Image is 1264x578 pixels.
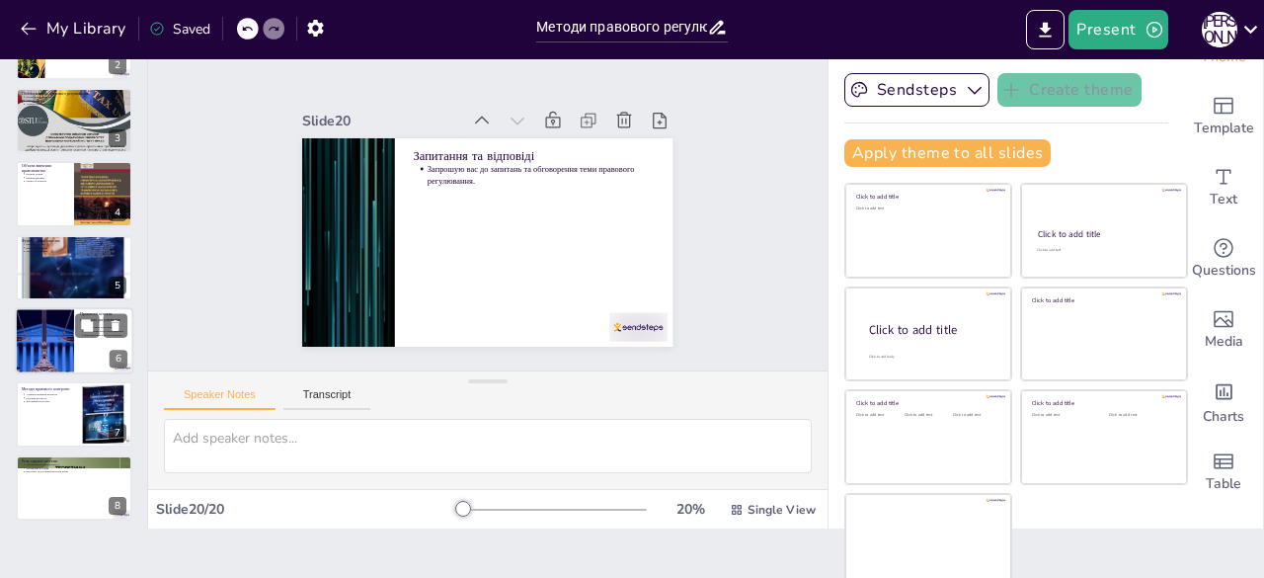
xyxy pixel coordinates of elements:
[16,88,132,153] div: https://cdn.sendsteps.com/images/logo/sendsteps_logo_white.pnghttps://cdn.sendsteps.com/images/lo...
[22,237,126,243] p: Функції правознавства
[109,497,126,515] div: 8
[15,307,133,374] div: https://cdn.sendsteps.com/images/logo/sendsteps_logo_white.pnghttps://cdn.sendsteps.com/images/lo...
[109,129,126,147] div: 3
[164,388,276,410] button: Speaker Notes
[905,413,933,418] span: Click to add text
[26,95,126,99] p: Нормативно-правові акти
[856,194,899,202] span: Click to add title
[1037,248,1061,253] span: Click to add text
[26,103,126,107] p: Адміністративні рішення
[156,500,457,519] div: Slide 20 / 20
[26,242,126,246] p: Правова охорона
[844,139,1051,167] button: Apply theme to all slides
[1184,437,1263,508] div: Add a table
[856,413,885,418] span: Click to add text
[22,386,74,392] p: Методи правового контролю
[104,313,127,337] button: Delete Slide
[1194,118,1254,139] span: Template
[1109,413,1138,418] span: Click to add text
[283,388,371,410] button: Transcript
[149,20,210,39] div: Saved
[1184,152,1263,223] div: Add text boxes
[1206,473,1241,495] span: Table
[536,13,706,41] input: Insert title
[1192,260,1256,282] span: Questions
[413,41,455,283] p: Запитання та відповіді
[109,424,126,442] div: 7
[22,91,126,97] p: Основи методів правового регулювання
[1032,413,1061,418] span: Click to add text
[109,277,126,294] div: 5
[997,73,1142,107] button: Create theme
[26,469,126,473] p: Контроль за дотриманням норм права
[1038,228,1101,240] span: Click to add title
[1184,366,1263,437] div: Add charts and graphs
[953,413,982,418] span: Click to add text
[856,206,885,211] span: Click to add text
[22,457,126,463] p: Роль судової системи
[667,500,714,519] div: 20 %
[85,326,128,330] p: Застосування норм права
[85,329,128,333] p: Аналіз правозастосовчої практики
[15,13,134,44] button: My Library
[1032,296,1074,304] span: Click to add title
[26,462,126,466] p: Забезпечення справедливості
[856,400,899,408] span: Click to add title
[85,333,128,337] p: Виклики правового регулювання
[1184,223,1263,294] div: Get real-time input from your audience
[26,466,126,470] p: Незалежність суддів
[1068,10,1167,49] button: Present
[26,393,74,397] p: Адміністративний контроль
[16,381,132,447] div: https://cdn.sendsteps.com/images/logo/sendsteps_logo_white.pnghttps://cdn.sendsteps.com/images/lo...
[869,354,895,359] span: Click to add body
[1210,189,1237,210] span: Text
[26,173,68,177] p: Правові норми
[109,204,126,221] div: 4
[1202,12,1237,47] div: С [PERSON_NAME]
[26,400,74,404] p: Договірний контроль
[365,232,401,390] div: Slide 20
[869,322,957,339] span: Click to add title
[1184,81,1263,152] div: Add ready made slides
[1184,294,1263,366] div: Add images, graphics, shapes or video
[110,350,127,368] div: 6
[16,235,132,300] div: https://cdn.sendsteps.com/images/logo/sendsteps_logo_white.pnghttps://cdn.sendsteps.com/images/lo...
[26,180,68,184] p: Правосуб’єктність
[22,163,68,174] p: Об’єкти вивчення правознавства
[431,43,477,272] p: Запрошую вас до запитань та обговорення теми правового регулювання.
[75,313,99,337] button: Duplicate Slide
[1032,400,1074,408] span: Click to add title
[16,161,132,226] div: https://cdn.sendsteps.com/images/logo/sendsteps_logo_white.pnghttps://cdn.sendsteps.com/images/lo...
[26,396,74,400] p: Судовий контроль
[16,455,132,521] div: https://cdn.sendsteps.com/images/logo/sendsteps_logo_white.pnghttps://cdn.sendsteps.com/images/lo...
[748,502,816,518] span: Single View
[109,56,126,74] div: 2
[26,176,68,180] p: Правовідносини
[26,246,126,250] p: Правове виховання
[26,249,126,253] p: Правозастосування
[844,73,989,107] button: Sendsteps
[1202,10,1237,49] button: С [PERSON_NAME]
[1205,331,1243,353] span: Media
[80,311,127,322] p: Практичні аспекти правового регулювання
[26,99,126,103] p: Судова практика
[1026,10,1065,49] button: Export to PowerPoint
[1203,406,1244,428] span: Charts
